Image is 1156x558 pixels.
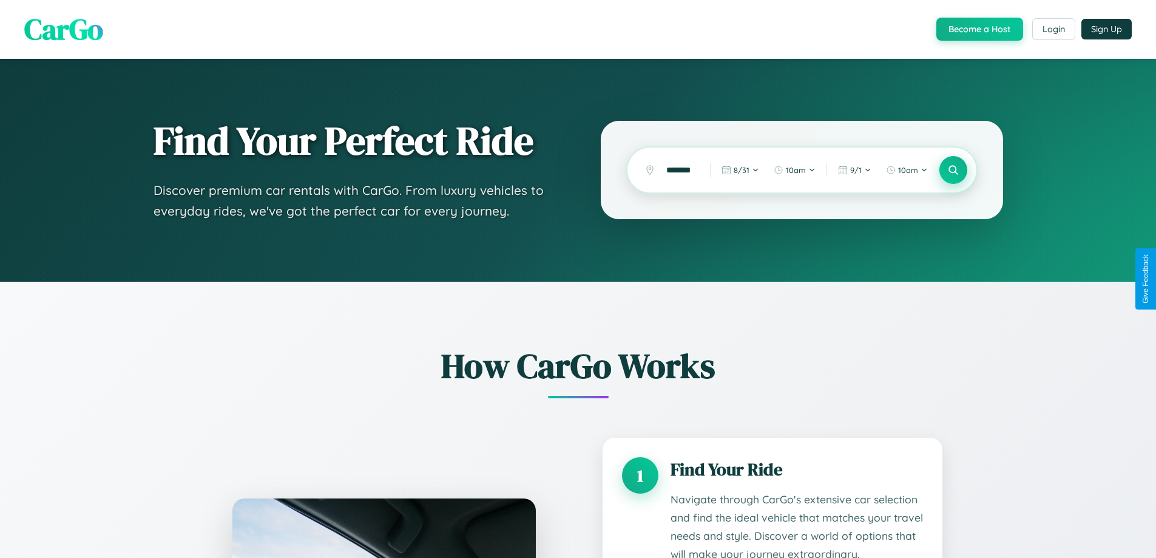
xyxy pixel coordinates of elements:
span: 8 / 31 [734,165,749,175]
button: 9/1 [832,160,877,180]
button: Login [1032,18,1075,40]
h2: How CarGo Works [214,342,942,389]
p: Discover premium car rentals with CarGo. From luxury vehicles to everyday rides, we've got the pe... [154,180,553,221]
h1: Find Your Perfect Ride [154,120,553,162]
span: 10am [786,165,806,175]
button: Sign Up [1081,19,1132,39]
button: Become a Host [936,18,1023,41]
button: 8/31 [715,160,765,180]
h3: Find Your Ride [671,457,923,481]
div: Give Feedback [1141,254,1150,304]
span: 9 / 1 [850,165,862,175]
button: 10am [880,160,934,180]
span: 10am [898,165,918,175]
button: 10am [768,160,822,180]
div: 1 [622,457,658,494]
span: CarGo [24,9,103,49]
